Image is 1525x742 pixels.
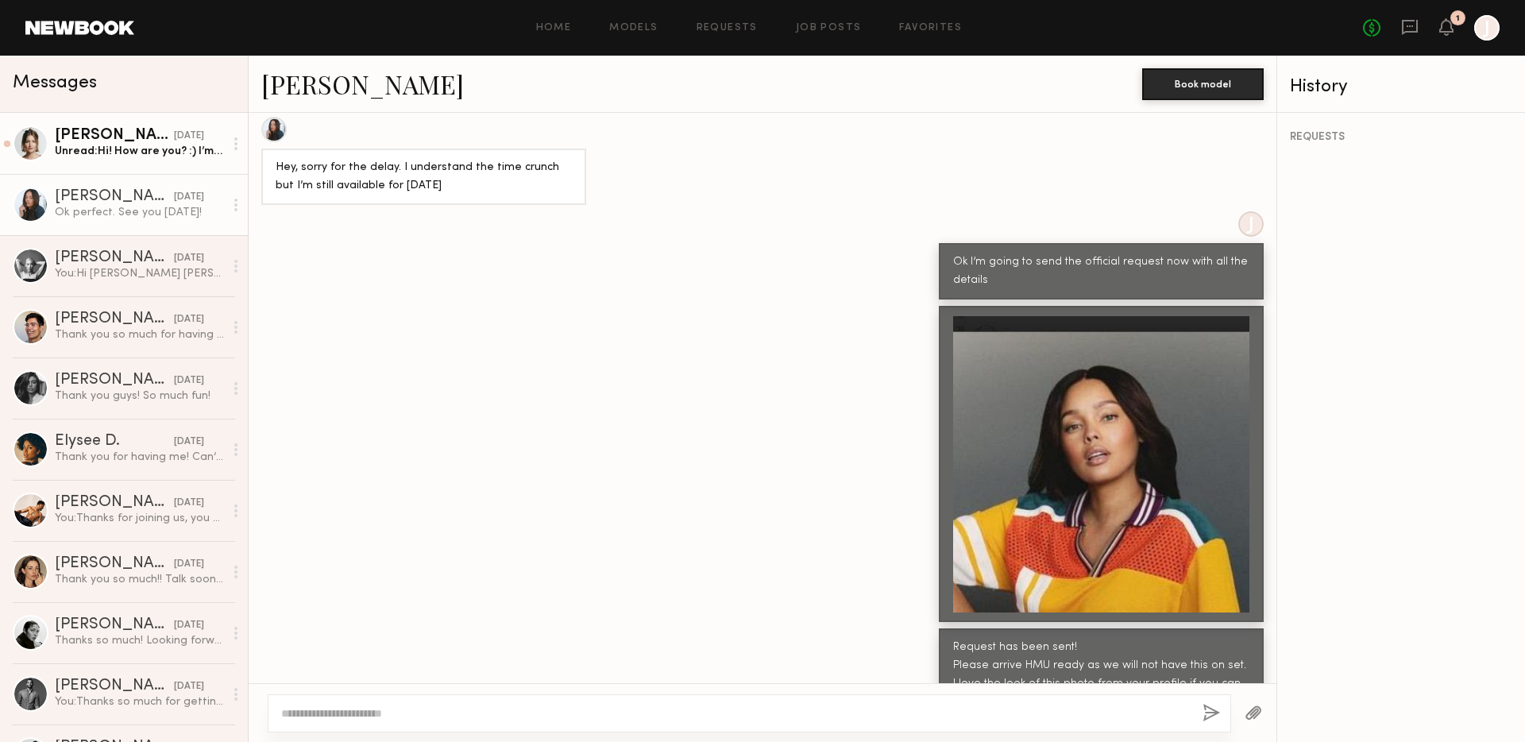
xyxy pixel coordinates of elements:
div: 1 [1456,14,1460,23]
div: [PERSON_NAME] [55,250,174,266]
div: You: Thanks so much for getting back to [GEOGRAPHIC_DATA]! No worries and yes we would love to ma... [55,694,224,709]
div: [PERSON_NAME] [55,128,174,144]
a: Requests [697,23,758,33]
div: Unread: Hi! How are you? :) I’m back in town and just wanted to confirm 10-1 weds? [55,144,224,159]
div: [DATE] [174,129,204,144]
div: Elysee D. [55,434,174,450]
a: J [1474,15,1500,41]
div: [DATE] [174,435,204,450]
a: Models [609,23,658,33]
div: [DATE] [174,373,204,388]
a: Book model [1142,76,1264,90]
div: [PERSON_NAME] [55,556,174,572]
a: Job Posts [796,23,862,33]
div: Thank you guys! So much fun! [55,388,224,404]
div: You: Thanks for joining us, you were great [DATE]!! [55,511,224,526]
div: [DATE] [174,190,204,205]
div: Thanks so much! Looking forward to working together then! [55,633,224,648]
div: Hey, sorry for the delay. I understand the time crunch but I’m still available for [DATE] [276,159,572,195]
div: [DATE] [174,557,204,572]
div: [PERSON_NAME] [55,617,174,633]
div: Thank you so much for having me! Your team is wonderful. So grateful to have been a part of that ... [55,327,224,342]
div: [PERSON_NAME] [55,678,174,694]
div: Thank you so much!! Talk soon ☺️ [55,572,224,587]
div: You: Hi [PERSON_NAME] [PERSON_NAME] here - Creative Director @ Junk Food Clothing =) Crazy last m... [55,266,224,281]
button: Book model [1142,68,1264,100]
div: [DATE] [174,618,204,633]
div: [PERSON_NAME] [55,311,174,327]
div: [DATE] [174,679,204,694]
a: [PERSON_NAME] [261,67,464,101]
div: [PERSON_NAME] [55,189,174,205]
div: [DATE] [174,496,204,511]
div: Ok perfect. See you [DATE]! [55,205,224,220]
a: Home [536,23,572,33]
div: [DATE] [174,251,204,266]
div: REQUESTS [1290,132,1512,143]
div: Ok I’m going to send the official request now with all the details [953,253,1249,290]
div: [PERSON_NAME] [55,495,174,511]
div: [PERSON_NAME] [55,373,174,388]
div: Thank you for having me! Can’t wait to see everything:) [55,450,224,465]
div: History [1290,78,1512,96]
a: Favorites [899,23,962,33]
div: [DATE] [174,312,204,327]
span: Messages [13,74,97,92]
